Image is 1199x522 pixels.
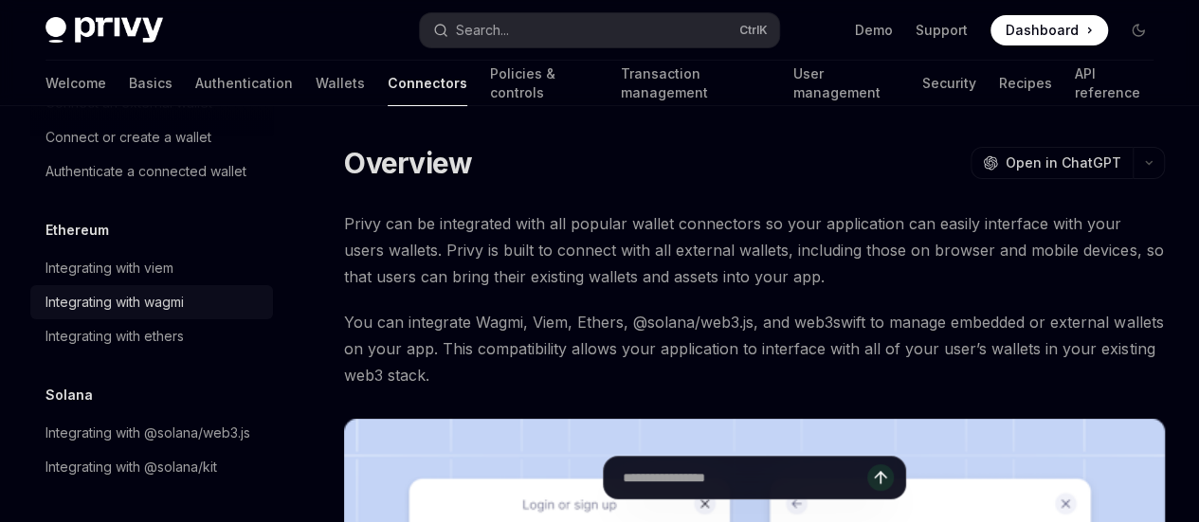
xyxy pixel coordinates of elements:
a: Recipes [999,61,1052,106]
a: Wallets [316,61,365,106]
a: Integrating with wagmi [30,285,273,319]
div: Integrating with ethers [45,325,184,348]
span: Open in ChatGPT [1006,153,1121,172]
a: Security [922,61,976,106]
h1: Overview [344,146,472,180]
a: Connectors [388,61,467,106]
a: Authentication [195,61,293,106]
a: Integrating with viem [30,251,273,285]
a: Integrating with @solana/kit [30,450,273,484]
a: Integrating with @solana/web3.js [30,416,273,450]
div: Integrating with viem [45,257,173,279]
a: Demo [855,21,893,40]
button: Send message [867,464,894,491]
span: Privy can be integrated with all popular wallet connectors so your application can easily interfa... [344,210,1165,290]
a: API reference [1075,61,1154,106]
span: You can integrate Wagmi, Viem, Ethers, @solana/web3.js, and web3swift to manage embedded or exter... [344,309,1165,388]
img: dark logo [45,17,163,44]
button: Open in ChatGPT [971,147,1133,179]
div: Connect or create a wallet [45,126,211,149]
span: Ctrl K [739,23,768,38]
a: Authenticate a connected wallet [30,154,273,189]
div: Search... [456,19,509,42]
a: Basics [129,61,173,106]
div: Integrating with wagmi [45,291,184,314]
h5: Solana [45,384,93,406]
a: User management [793,61,899,106]
a: Welcome [45,61,106,106]
div: Authenticate a connected wallet [45,160,246,183]
a: Policies & controls [490,61,598,106]
a: Connect or create a wallet [30,120,273,154]
button: Search...CtrlK [420,13,779,47]
a: Integrating with ethers [30,319,273,353]
div: Integrating with @solana/web3.js [45,422,250,444]
a: Dashboard [990,15,1108,45]
button: Toggle dark mode [1123,15,1154,45]
a: Support [916,21,968,40]
a: Transaction management [621,61,771,106]
h5: Ethereum [45,219,109,242]
span: Dashboard [1006,21,1079,40]
div: Integrating with @solana/kit [45,456,217,478]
